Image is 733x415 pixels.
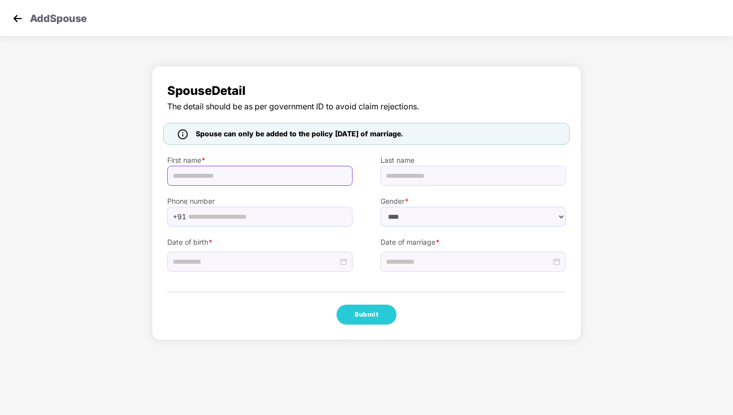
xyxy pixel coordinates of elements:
span: +91 [173,209,186,224]
label: First name [167,155,353,166]
label: Date of birth [167,237,353,248]
img: svg+xml;base64,PHN2ZyB4bWxucz0iaHR0cDovL3d3dy53My5vcmcvMjAwMC9zdmciIHdpZHRoPSIzMCIgaGVpZ2h0PSIzMC... [10,11,25,26]
span: The detail should be as per government ID to avoid claim rejections. [167,100,566,113]
label: Phone number [167,196,353,207]
label: Date of marriage [380,237,566,248]
img: icon [178,129,188,139]
button: Submit [337,305,396,325]
label: Last name [380,155,566,166]
span: Spouse Detail [167,81,566,100]
p: Add Spouse [30,11,87,23]
label: Gender [380,196,566,207]
span: Spouse can only be added to the policy [DATE] of marriage. [196,128,403,139]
